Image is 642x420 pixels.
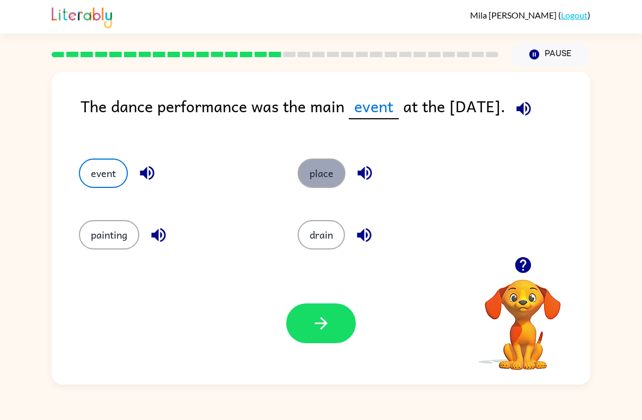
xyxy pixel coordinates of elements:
[298,159,345,188] button: place
[81,94,590,137] div: The dance performance was the main at the [DATE].
[52,4,112,28] img: Literably
[561,10,588,20] a: Logout
[79,159,128,188] button: event
[470,10,590,20] div: ( )
[349,94,399,119] span: event
[79,220,139,249] button: painting
[298,220,345,249] button: drain
[468,263,577,372] video: Your browser must support playing .mp4 files to use Literably. Please try using another browser.
[470,10,558,20] span: Mila [PERSON_NAME]
[511,42,590,67] button: Pause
